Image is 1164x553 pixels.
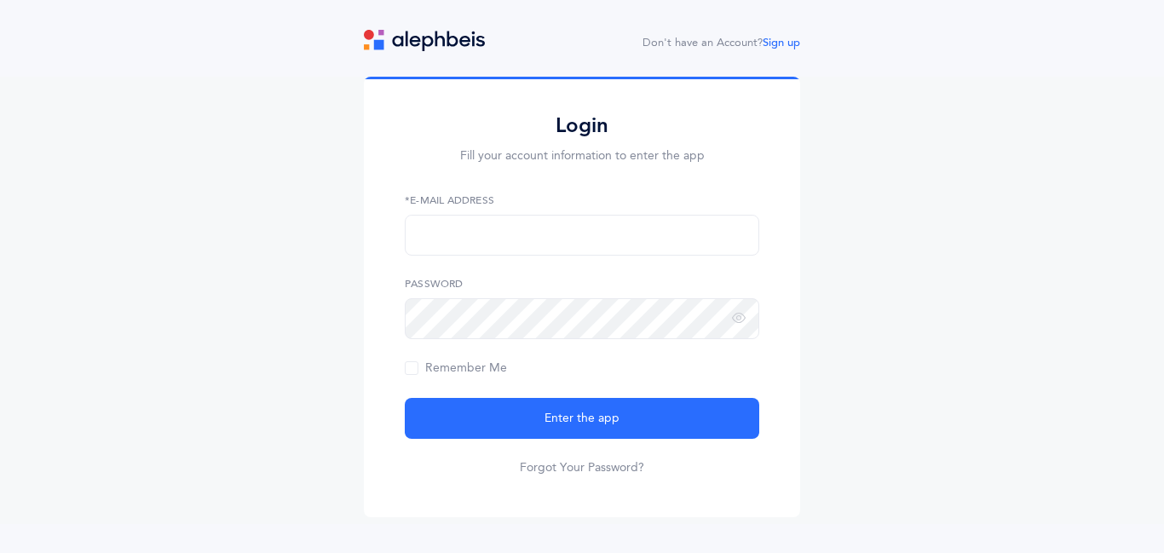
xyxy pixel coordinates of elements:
button: Enter the app [405,398,759,439]
span: Enter the app [545,410,619,428]
label: *E-Mail Address [405,193,759,208]
a: Sign up [763,37,800,49]
a: Forgot Your Password? [520,459,644,476]
h2: Login [405,112,759,139]
label: Password [405,276,759,291]
span: Remember Me [405,361,507,375]
div: Don't have an Account? [643,35,800,52]
img: logo.svg [364,30,485,51]
p: Fill your account information to enter the app [405,147,759,165]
